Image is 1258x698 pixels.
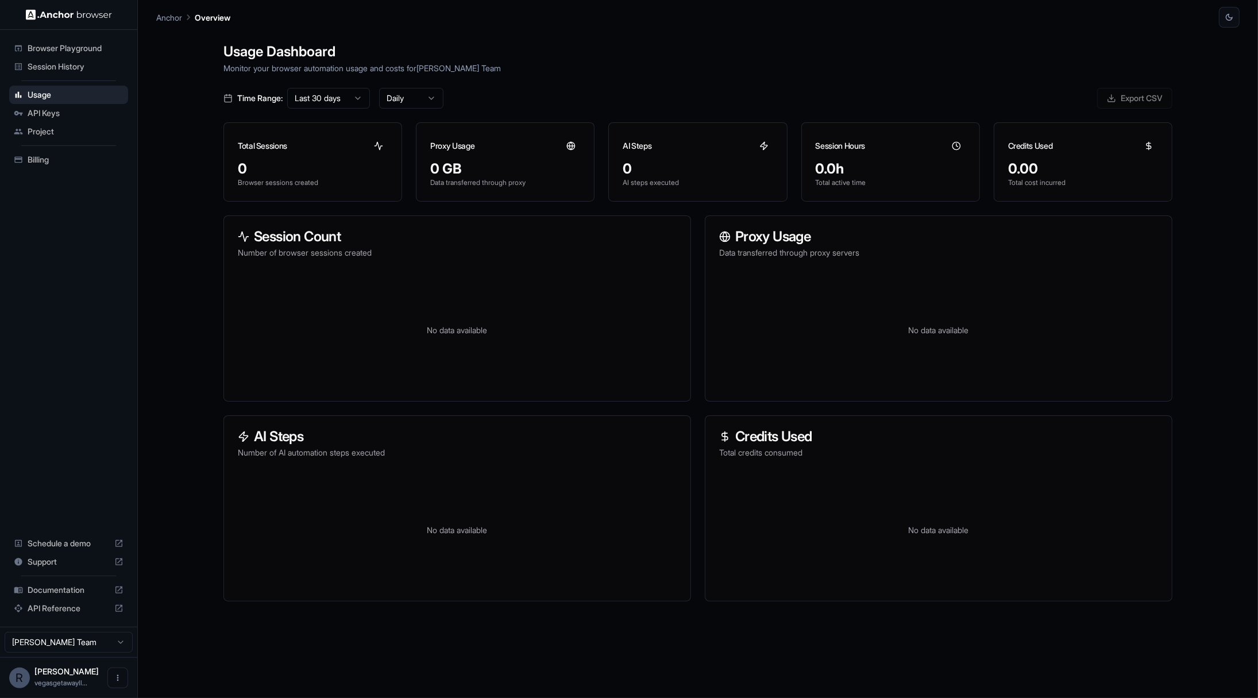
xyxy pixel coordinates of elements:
[28,556,110,568] span: Support
[1008,160,1158,178] div: 0.00
[28,126,124,137] span: Project
[34,666,99,676] span: Robert null
[1008,178,1158,187] p: Total cost incurred
[28,89,124,101] span: Usage
[28,154,124,165] span: Billing
[28,43,124,54] span: Browser Playground
[719,272,1158,387] div: No data available
[9,151,128,169] div: Billing
[9,581,128,599] div: Documentation
[816,178,966,187] p: Total active time
[9,668,30,688] div: R
[430,178,580,187] p: Data transferred through proxy
[9,534,128,553] div: Schedule a demo
[816,140,865,152] h3: Session Hours
[238,472,677,587] div: No data available
[223,62,1172,74] p: Monitor your browser automation usage and costs for [PERSON_NAME] Team
[28,61,124,72] span: Session History
[237,92,283,104] span: Time Range:
[9,39,128,57] div: Browser Playground
[623,178,773,187] p: AI steps executed
[719,472,1158,587] div: No data available
[9,104,128,122] div: API Keys
[28,603,110,614] span: API Reference
[719,447,1158,458] p: Total credits consumed
[9,122,128,141] div: Project
[719,247,1158,259] p: Data transferred through proxy servers
[9,553,128,571] div: Support
[1008,140,1053,152] h3: Credits Used
[26,9,112,20] img: Anchor Logo
[238,160,388,178] div: 0
[28,584,110,596] span: Documentation
[9,599,128,618] div: API Reference
[430,160,580,178] div: 0 GB
[430,140,474,152] h3: Proxy Usage
[623,160,773,178] div: 0
[623,140,651,152] h3: AI Steps
[156,11,182,24] p: Anchor
[156,11,230,24] nav: breadcrumb
[238,447,677,458] p: Number of AI automation steps executed
[238,140,287,152] h3: Total Sessions
[238,247,677,259] p: Number of browser sessions created
[238,178,388,187] p: Browser sessions created
[816,160,966,178] div: 0.0h
[9,57,128,76] div: Session History
[238,430,677,444] h3: AI Steps
[28,107,124,119] span: API Keys
[223,41,1172,62] h1: Usage Dashboard
[238,272,677,387] div: No data available
[719,430,1158,444] h3: Credits Used
[34,678,87,687] span: vegasgetawayllc@gmail.com
[107,668,128,688] button: Open menu
[719,230,1158,244] h3: Proxy Usage
[195,11,230,24] p: Overview
[9,86,128,104] div: Usage
[28,538,110,549] span: Schedule a demo
[238,230,677,244] h3: Session Count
